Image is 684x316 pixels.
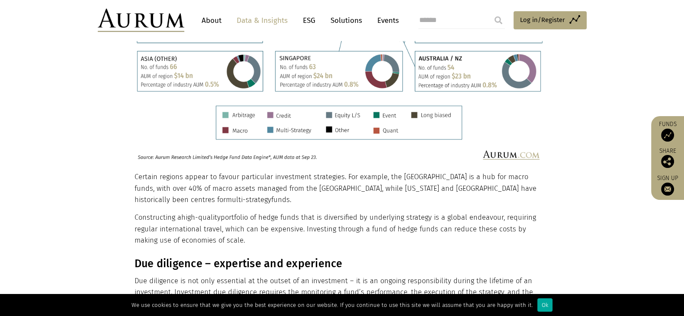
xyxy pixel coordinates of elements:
[232,13,292,28] a: Data & Insights
[135,212,548,246] p: Constructing a portfolio of hedge funds that is diversified by underlying strategy is a global en...
[135,257,548,270] h3: Due diligence – expertise and experience
[661,183,674,196] img: Sign up to our newsletter
[135,171,548,205] p: Certain regions appear to favour particular investment strategies. For example, the [GEOGRAPHIC_D...
[655,174,680,196] a: Sign up
[299,13,320,28] a: ESG
[537,298,552,312] div: Ok
[326,13,366,28] a: Solutions
[514,11,587,29] a: Log in/Register
[661,129,674,142] img: Access Funds
[655,148,680,168] div: Share
[520,15,565,25] span: Log in/Register
[197,13,226,28] a: About
[226,196,271,204] span: multi-strategy
[98,9,184,32] img: Aurum
[655,120,680,142] a: Funds
[373,13,399,28] a: Events
[181,213,221,221] span: high-quality
[661,155,674,168] img: Share this post
[135,275,548,310] p: Due diligence is not only essential at the outset of an investment – it is an ongoing responsibil...
[490,12,507,29] input: Submit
